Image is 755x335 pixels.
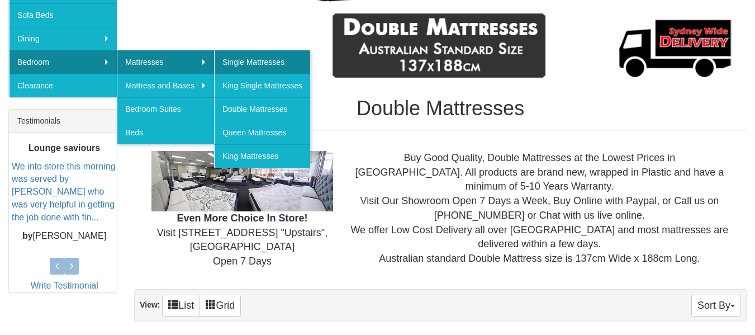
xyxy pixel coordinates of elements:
[30,281,98,290] a: Write Testimonial
[12,162,116,222] a: We into store this morning was served by [PERSON_NAME] who was very helpful in getting the job do...
[9,50,117,74] a: Bedroom
[143,151,341,269] div: Visit [STREET_ADDRESS] "Upstairs", [GEOGRAPHIC_DATA] Open 7 Days
[134,97,747,120] h1: Double Mattresses
[177,213,307,224] b: Even More Choice In Store!
[29,143,100,153] b: Lounge saviours
[214,50,310,74] a: Single Mattresses
[691,295,741,317] button: Sort By
[214,74,310,97] a: King Single Mattresses
[117,97,214,121] a: Bedroom Suites
[214,121,310,144] a: Queen Mattresses
[9,74,117,97] a: Clearance
[9,110,117,133] div: Testimonials
[117,121,214,144] a: Beds
[9,3,117,27] a: Sofa Beds
[22,231,33,240] b: by
[151,151,333,211] img: Showroom
[117,50,214,74] a: Mattresses
[9,27,117,50] a: Dining
[12,230,117,243] p: [PERSON_NAME]
[200,295,241,317] a: Grid
[140,300,160,309] strong: View:
[341,151,738,266] div: Buy Good Quality, Double Mattresses at the Lowest Prices in [GEOGRAPHIC_DATA]. All products are b...
[162,295,200,317] a: List
[117,74,214,97] a: Mattress and Bases
[214,144,310,168] a: King Mattresses
[214,97,310,121] a: Double Mattresses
